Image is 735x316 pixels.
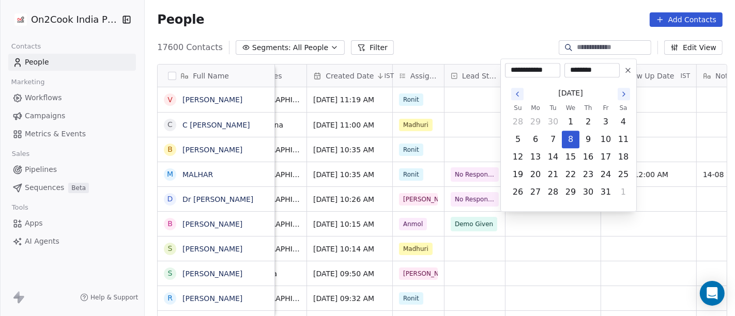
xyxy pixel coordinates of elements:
button: Saturday, October 25th, 2025 [615,166,632,183]
button: Tuesday, October 21st, 2025 [545,166,561,183]
button: Sunday, October 12th, 2025 [510,149,526,165]
table: October 2025 [509,103,632,201]
button: Tuesday, October 28th, 2025 [545,184,561,200]
button: Saturday, October 18th, 2025 [615,149,632,165]
button: Wednesday, October 1st, 2025 [562,114,579,130]
button: Tuesday, October 7th, 2025 [545,131,561,148]
button: Friday, October 24th, 2025 [598,166,614,183]
th: Wednesday [562,103,579,113]
button: Saturday, October 4th, 2025 [615,114,632,130]
button: Saturday, October 11th, 2025 [615,131,632,148]
button: Sunday, October 19th, 2025 [510,166,526,183]
button: Thursday, October 9th, 2025 [580,131,596,148]
button: Monday, October 6th, 2025 [527,131,544,148]
button: Sunday, October 26th, 2025 [510,184,526,200]
th: Sunday [509,103,527,113]
button: Go to the Next Month [618,88,630,100]
th: Thursday [579,103,597,113]
button: Friday, October 31st, 2025 [598,184,614,200]
button: Monday, October 27th, 2025 [527,184,544,200]
button: Tuesday, September 30th, 2025 [545,114,561,130]
button: Sunday, September 28th, 2025 [510,114,526,130]
button: Thursday, October 23rd, 2025 [580,166,596,183]
button: Wednesday, October 29th, 2025 [562,184,579,200]
button: Sunday, October 5th, 2025 [510,131,526,148]
button: Wednesday, October 15th, 2025 [562,149,579,165]
button: Friday, October 10th, 2025 [598,131,614,148]
button: Monday, October 20th, 2025 [527,166,544,183]
button: Today, Wednesday, October 8th, 2025, selected [562,131,579,148]
th: Tuesday [544,103,562,113]
button: Monday, October 13th, 2025 [527,149,544,165]
button: Thursday, October 30th, 2025 [580,184,596,200]
th: Friday [597,103,615,113]
span: [DATE] [558,88,583,99]
button: Friday, October 17th, 2025 [598,149,614,165]
button: Thursday, October 16th, 2025 [580,149,596,165]
th: Saturday [615,103,632,113]
button: Wednesday, October 22nd, 2025 [562,166,579,183]
button: Saturday, November 1st, 2025 [615,184,632,200]
button: Go to the Previous Month [511,88,524,100]
th: Monday [527,103,544,113]
button: Tuesday, October 14th, 2025 [545,149,561,165]
button: Thursday, October 2nd, 2025 [580,114,596,130]
button: Monday, September 29th, 2025 [527,114,544,130]
button: Friday, October 3rd, 2025 [598,114,614,130]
